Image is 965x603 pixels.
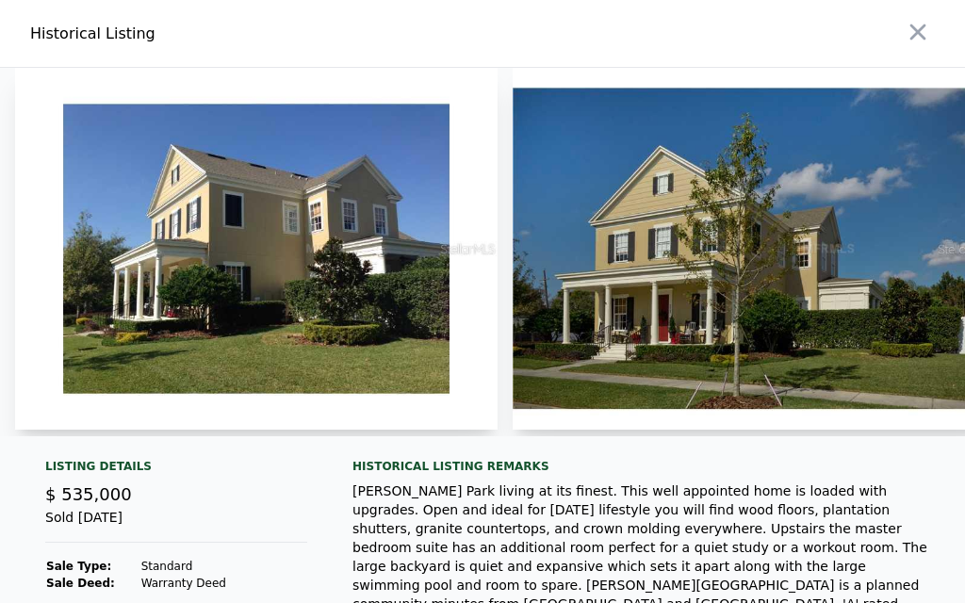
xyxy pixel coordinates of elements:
div: Listing Details [45,459,307,481]
td: Warranty Deed [140,575,307,592]
div: Historical Listing [30,23,475,45]
span: $ 535,000 [45,484,132,504]
div: Historical Listing remarks [352,459,935,474]
img: Property Img [15,68,498,430]
div: Sold [DATE] [45,508,307,543]
td: Standard [140,558,307,575]
strong: Sale Deed: [46,577,115,590]
strong: Sale Type: [46,560,111,573]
